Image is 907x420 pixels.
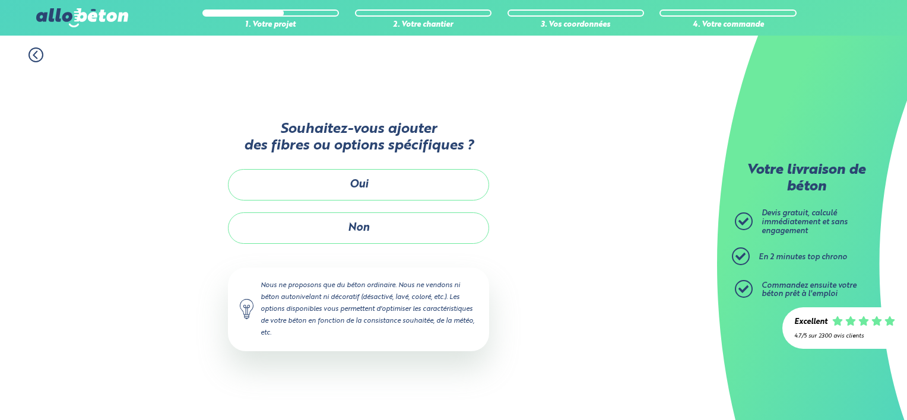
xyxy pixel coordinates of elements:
[794,318,827,327] div: Excellent
[794,333,895,339] div: 4.7/5 sur 2300 avis clients
[228,169,489,201] button: Oui
[738,163,874,195] p: Votre livraison de béton
[762,282,857,298] span: Commandez ensuite votre béton prêt à l'emploi
[36,8,128,27] img: allobéton
[508,21,644,30] div: 3. Vos coordonnées
[228,212,489,244] button: Non
[228,268,489,351] div: Nous ne proposons que du béton ordinaire. Nous ne vendons ni béton autonivelant ni décoratif (dés...
[228,122,489,154] p: Souhaitez-vous ajouter des fibres ou options spécifiques ?
[355,21,491,30] div: 2. Votre chantier
[762,209,848,234] span: Devis gratuit, calculé immédiatement et sans engagement
[659,21,796,30] div: 4. Votre commande
[202,21,339,30] div: 1. Votre projet
[801,374,894,407] iframe: Help widget launcher
[759,253,847,261] span: En 2 minutes top chrono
